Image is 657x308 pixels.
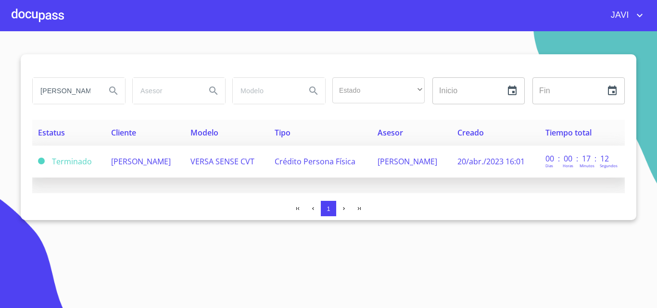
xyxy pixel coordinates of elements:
[321,201,336,216] button: 1
[545,127,592,138] span: Tiempo total
[133,78,198,104] input: search
[604,8,634,23] span: JAVI
[38,158,45,164] span: Terminado
[378,156,437,167] span: [PERSON_NAME]
[111,127,136,138] span: Cliente
[190,156,254,167] span: VERSA SENSE CVT
[378,127,403,138] span: Asesor
[457,156,525,167] span: 20/abr./2023 16:01
[580,163,594,168] p: Minutos
[38,127,65,138] span: Estatus
[190,127,218,138] span: Modelo
[275,156,355,167] span: Crédito Persona Física
[545,153,610,164] p: 00 : 00 : 17 : 12
[332,77,425,103] div: ​
[202,79,225,102] button: Search
[457,127,484,138] span: Creado
[33,78,98,104] input: search
[52,156,92,167] span: Terminado
[233,78,298,104] input: search
[545,163,553,168] p: Dias
[111,156,171,167] span: [PERSON_NAME]
[604,8,645,23] button: account of current user
[600,163,618,168] p: Segundos
[275,127,291,138] span: Tipo
[327,205,330,212] span: 1
[302,79,325,102] button: Search
[102,79,125,102] button: Search
[563,163,573,168] p: Horas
